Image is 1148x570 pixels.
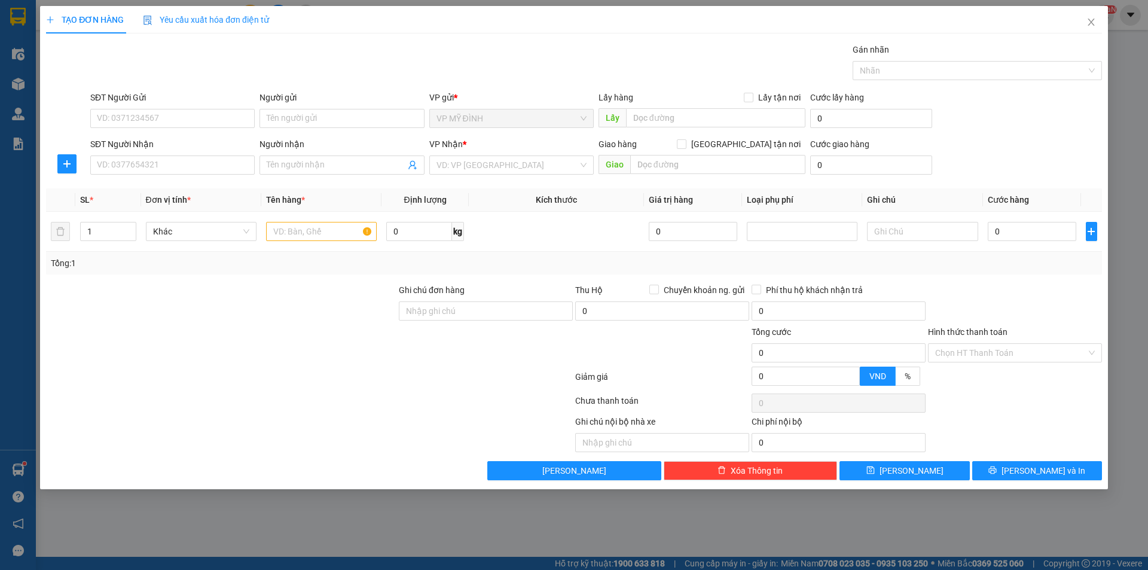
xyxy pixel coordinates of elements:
[266,222,377,241] input: VD: Bàn, Ghế
[1086,17,1096,27] span: close
[862,188,982,212] th: Ghi chú
[853,45,889,54] label: Gán nhãn
[753,91,805,104] span: Lấy tận nơi
[905,371,911,381] span: %
[542,464,606,477] span: [PERSON_NAME]
[259,91,424,104] div: Người gửi
[599,108,626,127] span: Lấy
[810,139,869,149] label: Cước giao hàng
[399,285,465,295] label: Ghi chú đơn hàng
[90,91,255,104] div: SĐT Người Gửi
[1086,227,1097,236] span: plus
[867,222,978,241] input: Ghi Chú
[731,464,783,477] span: Xóa Thông tin
[575,285,603,295] span: Thu Hộ
[1002,464,1085,477] span: [PERSON_NAME] và In
[429,91,594,104] div: VP gửi
[742,188,862,212] th: Loại phụ phí
[399,301,573,321] input: Ghi chú đơn hàng
[599,93,633,102] span: Lấy hàng
[866,466,875,475] span: save
[599,155,630,174] span: Giao
[659,284,749,297] span: Chuyển khoản ng. gửi
[436,109,587,127] span: VP MỸ ĐÌNH
[536,195,577,205] span: Kích thước
[810,109,932,128] input: Cước lấy hàng
[46,15,124,25] span: TẠO ĐƠN HÀNG
[988,195,1029,205] span: Cước hàng
[686,138,805,151] span: [GEOGRAPHIC_DATA] tận nơi
[649,195,693,205] span: Giá trị hàng
[1074,6,1108,39] button: Close
[752,415,926,433] div: Chi phí nội bộ
[1086,222,1097,241] button: plus
[880,464,944,477] span: [PERSON_NAME]
[153,222,249,240] span: Khác
[259,138,424,151] div: Người nhận
[90,138,255,151] div: SĐT Người Nhận
[810,93,864,102] label: Cước lấy hàng
[649,222,738,241] input: 0
[80,195,90,205] span: SL
[752,327,791,337] span: Tổng cước
[408,160,417,170] span: user-add
[574,394,750,415] div: Chưa thanh toán
[429,139,463,149] span: VP Nhận
[487,461,661,480] button: [PERSON_NAME]
[452,222,464,241] span: kg
[717,466,726,475] span: delete
[988,466,997,475] span: printer
[46,16,54,24] span: plus
[972,461,1102,480] button: printer[PERSON_NAME] và In
[58,159,76,169] span: plus
[664,461,838,480] button: deleteXóa Thông tin
[928,327,1007,337] label: Hình thức thanh toán
[626,108,805,127] input: Dọc đường
[57,154,77,173] button: plus
[146,195,191,205] span: Đơn vị tính
[810,156,932,175] input: Cước giao hàng
[761,284,868,297] span: Phí thu hộ khách nhận trả
[869,371,886,381] span: VND
[51,222,70,241] button: delete
[839,461,969,480] button: save[PERSON_NAME]
[575,433,749,452] input: Nhập ghi chú
[574,370,750,391] div: Giảm giá
[404,195,446,205] span: Định lượng
[599,139,637,149] span: Giao hàng
[143,15,269,25] span: Yêu cầu xuất hóa đơn điện tử
[51,257,443,270] div: Tổng: 1
[143,16,152,25] img: icon
[575,415,749,433] div: Ghi chú nội bộ nhà xe
[630,155,805,174] input: Dọc đường
[266,195,305,205] span: Tên hàng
